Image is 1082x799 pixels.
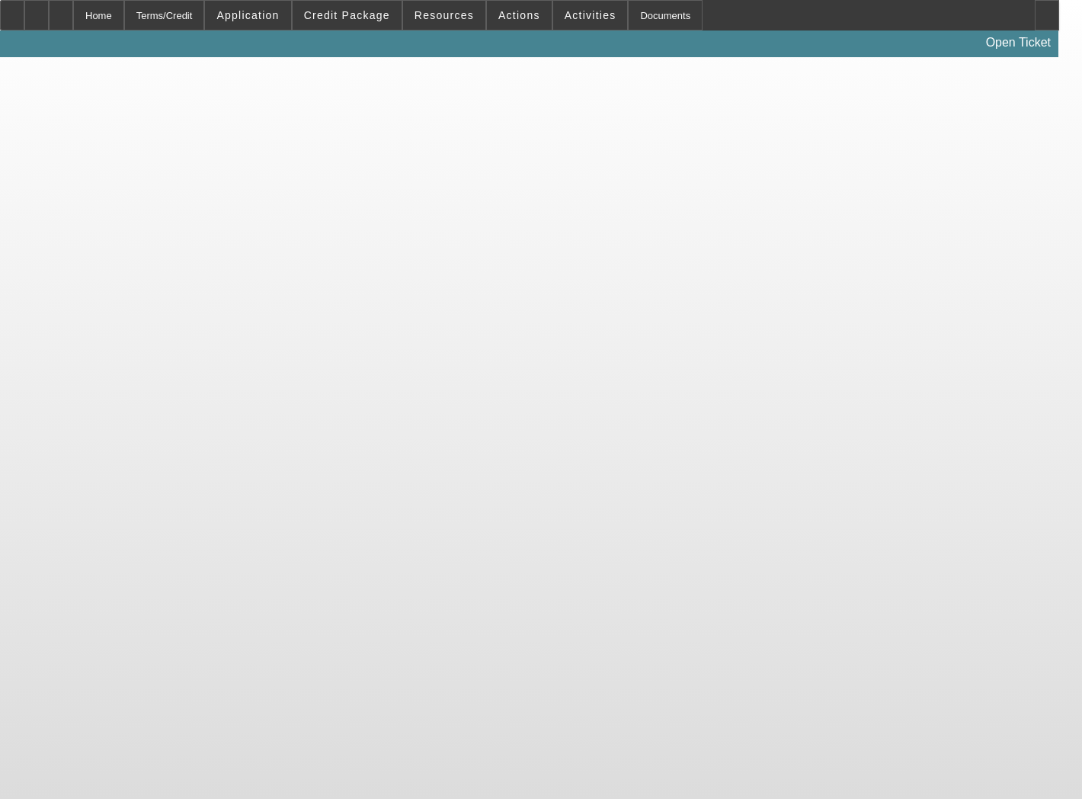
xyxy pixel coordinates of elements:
span: Activities [565,9,616,21]
span: Credit Package [304,9,390,21]
button: Credit Package [293,1,402,30]
button: Resources [403,1,485,30]
span: Application [216,9,279,21]
button: Application [205,1,290,30]
span: Actions [498,9,540,21]
button: Activities [553,1,628,30]
button: Actions [487,1,552,30]
span: Resources [415,9,474,21]
a: Open Ticket [980,30,1057,56]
